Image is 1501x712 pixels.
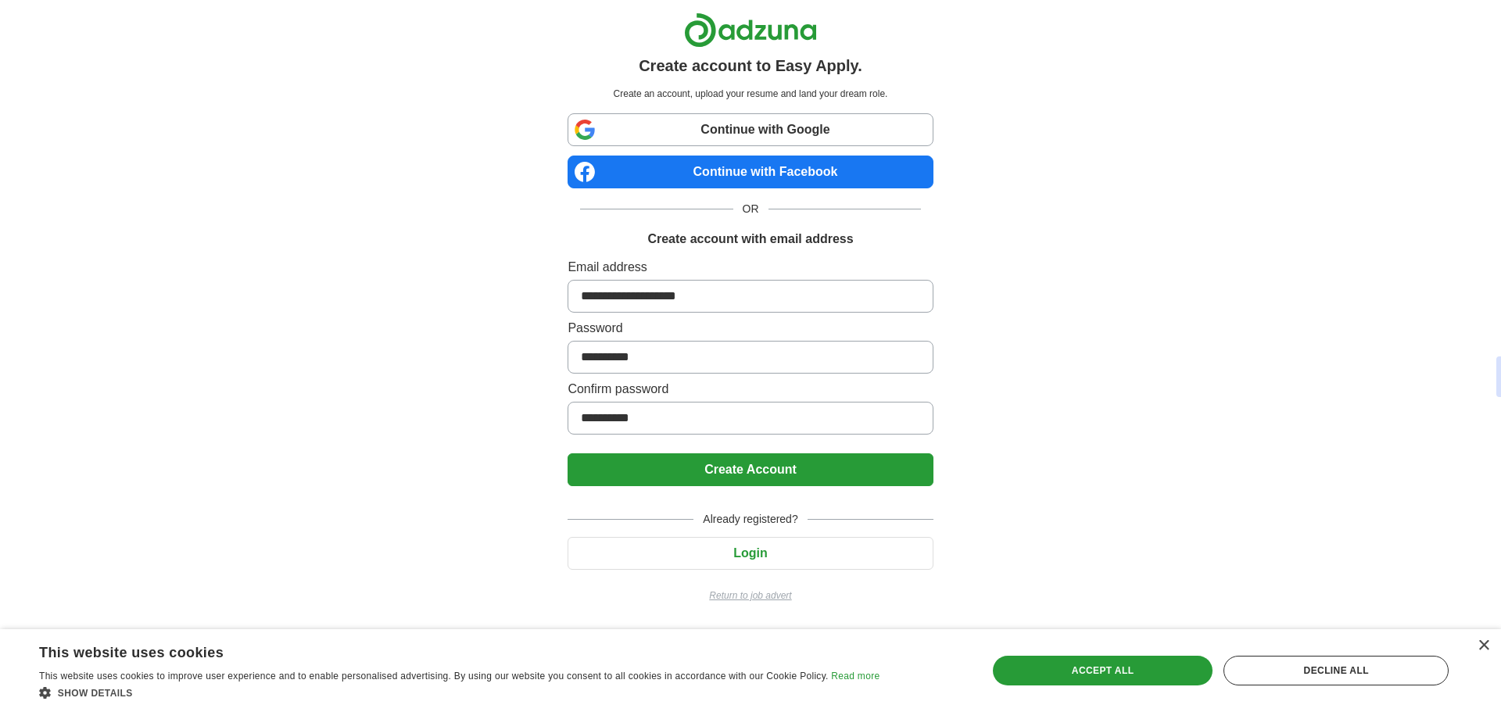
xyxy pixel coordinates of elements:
span: This website uses cookies to improve user experience and to enable personalised advertising. By u... [39,671,829,682]
span: Already registered? [693,511,807,528]
a: Login [568,546,933,560]
a: Return to job advert [568,589,933,603]
img: Adzuna logo [684,13,817,48]
label: Confirm password [568,380,933,399]
div: Close [1478,640,1489,652]
label: Password [568,319,933,338]
div: Decline all [1223,656,1449,685]
label: Email address [568,258,933,277]
a: Continue with Facebook [568,156,933,188]
h1: Create account to Easy Apply. [639,54,862,77]
button: Login [568,537,933,570]
div: This website uses cookies [39,639,840,662]
button: Create Account [568,453,933,486]
h1: Create account with email address [647,230,853,249]
a: Read more, opens a new window [831,671,879,682]
p: Create an account, upload your resume and land your dream role. [571,87,930,101]
span: Show details [58,688,133,699]
div: Accept all [993,656,1213,685]
div: Show details [39,685,879,700]
a: Continue with Google [568,113,933,146]
span: OR [733,201,768,217]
